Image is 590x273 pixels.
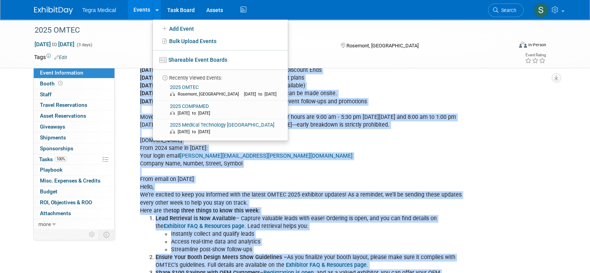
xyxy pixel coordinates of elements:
[525,53,546,57] div: Event Rating
[140,98,157,105] b: [DATE]
[156,215,468,230] li: – Capture valuable leads with ease! Ordering is open, and you can find details on the . Lead retr...
[40,80,64,87] span: Booth
[34,176,114,186] a: Misc. Expenses & Credits
[156,254,468,269] li: As you finalize your booth layout, please make sure it complies with OMTEC’s guidelines. Full det...
[32,23,503,37] div: 2025 OMTEC
[40,123,65,130] span: Giveaways
[40,210,71,216] span: Attachments
[156,254,287,261] b: Ensure Your Booth Design Meets Show Guidelines –
[76,42,92,47] span: (3 days)
[153,23,288,35] a: Add Event
[39,156,67,162] span: Tasks
[153,53,288,67] a: Shareable Event Boards
[34,41,75,48] span: [DATE] [DATE]
[164,223,244,230] a: Exhibitor FAQ & Resources page
[99,230,115,240] td: Toggle Event Tabs
[155,101,285,119] a: 2025 COMPAMED [DATE] to [DATE]
[34,208,114,219] a: Attachments
[155,119,285,138] a: 2025 Medical Technology [GEOGRAPHIC_DATA] [DATE] to [DATE]
[346,43,419,49] span: Rosemont, [GEOGRAPHIC_DATA]
[38,221,51,227] span: more
[34,100,114,110] a: Travel Reservations
[40,199,92,205] span: ROI, Objectives & ROO
[244,92,280,97] span: [DATE] to [DATE]
[51,41,58,47] span: to
[180,153,353,159] a: [PERSON_NAME][EMAIL_ADDRESS][PERSON_NAME][DOMAIN_NAME]
[54,55,67,60] a: Edit
[178,92,243,97] span: Rosemont, [GEOGRAPHIC_DATA]
[40,134,66,141] span: Shipments
[34,165,114,175] a: Playbook
[34,78,114,89] a: Booth
[85,230,99,240] td: Personalize Event Tab Strip
[178,111,214,116] span: [DATE] to [DATE]
[55,156,67,162] span: 100%
[34,132,114,143] a: Shipments
[34,68,114,78] a: Event Information
[534,3,548,17] img: Steve Marshall
[140,90,157,97] b: [DATE]
[34,53,67,61] td: Tags
[34,143,114,154] a: Sponsorships
[34,197,114,208] a: ROI, Objectives & ROO
[34,89,114,100] a: Staff
[40,91,52,97] span: Staff
[34,219,114,230] a: more
[40,145,73,151] span: Sponsorships
[178,129,214,134] span: [DATE] to [DATE]
[153,35,288,47] a: Bulk Upload Events
[171,207,260,214] b: top three things to know this week:
[40,167,62,173] span: Playbook
[488,3,524,17] a: Search
[171,230,468,238] li: Instantly collect and qualify leads
[498,7,516,13] span: Search
[140,75,157,81] b: [DATE]
[40,70,83,76] span: Event Information
[153,70,288,82] li: Recently Viewed Events:
[57,80,64,86] span: Booth not reserved yet
[40,102,87,108] span: Travel Reservations
[471,40,546,52] div: Event Format
[156,215,236,222] b: Lead Retrieval is Now Available
[171,238,468,246] li: Access real-time data and analytics
[40,177,100,184] span: Misc. Expenses & Credits
[34,111,114,121] a: Asset Reservations
[171,246,468,254] li: Streamline post-show follow-ups
[40,188,57,195] span: Budget
[82,7,116,13] span: Tegra Medical
[40,113,86,119] span: Asset Reservations
[155,82,285,100] a: 2025 OMTEC Rosemont, [GEOGRAPHIC_DATA] [DATE] to [DATE]
[34,7,73,14] img: ExhibitDay
[286,262,367,268] a: Exhibitor FAQ & Resources page
[519,42,527,48] img: Format-Inperson.png
[34,154,114,165] a: Tasks100%
[140,82,157,89] b: [DATE]
[159,57,167,63] img: seventboard-3.png
[140,67,157,73] b: [DATE]
[34,122,114,132] a: Giveaways
[528,42,546,48] div: In-Person
[34,186,114,197] a: Budget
